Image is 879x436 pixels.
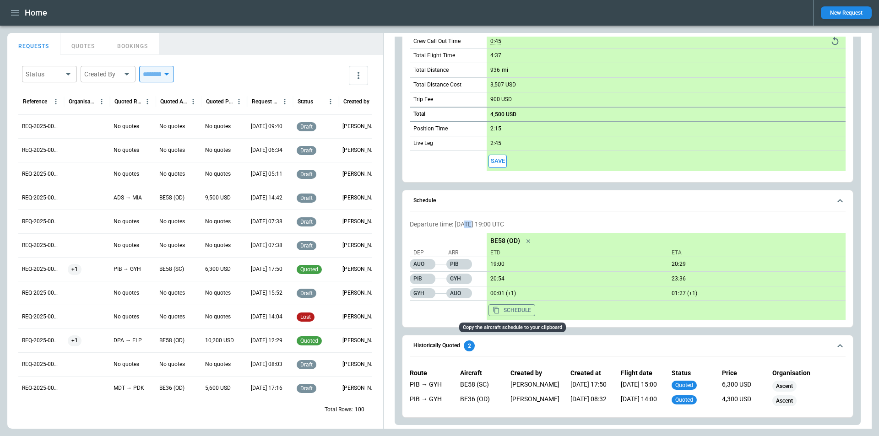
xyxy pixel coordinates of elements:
p: No quotes [159,242,185,249]
p: George O'Bryan [342,218,381,226]
p: Trip Fee [413,96,433,103]
p: 4:37 [490,52,501,59]
span: draft [298,361,315,368]
p: No quotes [114,289,139,297]
p: No quotes [159,313,185,321]
p: 08/31/2025 [487,261,664,268]
p: 3,507 USD [490,81,516,88]
button: Created by column menu [370,96,382,108]
p: Aircraft [460,369,499,377]
p: No quotes [159,170,185,178]
button: REQUESTS [7,33,60,55]
div: Reference [23,98,47,105]
p: ETA [668,249,842,257]
button: Status column menu [325,96,336,108]
div: scrollable content [487,233,846,320]
p: Allen Maki [342,265,381,273]
div: [DATE] 15:00 [621,381,660,392]
div: PDK → (positioning) → PIB → (live) → GYH → (positioning) → PDK [410,395,449,406]
p: 08/26/2025 14:42 [251,194,282,202]
span: quoted [673,397,695,403]
span: draft [298,195,315,201]
div: Status [298,98,313,105]
p: 09/01/2025 [668,290,846,297]
p: No quotes [205,361,231,368]
p: BE58 (SC) [159,265,184,273]
p: George O'Bryan [342,170,381,178]
button: Organisation column menu [96,96,108,108]
div: Created By [84,70,121,79]
p: DPA → ELP [114,337,142,344]
span: draft [298,124,315,130]
p: 2:15 [490,125,501,132]
p: 08/27/2025 06:34 [251,146,282,154]
p: No quotes [114,146,139,154]
div: ADS → (positioning) → PIB → (live) → GYH → (positioning) → ADS [410,381,449,392]
p: Status [672,369,711,377]
p: No quotes [205,289,231,297]
p: REQ-2025-000261 [22,194,60,202]
p: Crew Call Out Time [413,38,461,45]
div: Copy the aircraft schedule to your clipboard [459,323,566,332]
p: AUO [410,259,435,269]
p: Created at [570,369,610,377]
p: BE58 (OD) [159,337,184,344]
p: REQ-2025-000253 [22,384,60,392]
p: GYH [410,288,435,298]
span: Ascent [772,383,797,390]
p: George O'Bryan [342,123,381,130]
button: more [349,66,368,85]
div: Status [26,70,62,79]
h6: Total [413,111,425,117]
p: Departure time: [DATE] 19:00 UTC [410,221,846,228]
p: AUO [446,288,472,298]
p: 08/31/2025 [487,275,664,282]
span: draft [298,385,315,392]
p: 08/31/2025 [668,275,846,282]
span: quoted [673,382,695,388]
p: BE36 (OD) [159,384,184,392]
div: [DATE] 17:50 [570,381,610,392]
span: +1 [68,329,81,352]
span: lost [298,314,313,320]
p: ETD [490,249,664,257]
p: No quotes [205,313,231,321]
button: Reference column menu [50,96,62,108]
span: Ascent [772,398,797,404]
div: 2 [464,340,475,351]
p: No quotes [205,170,231,178]
p: 08/19/2025 17:16 [251,384,282,392]
p: 08/31/2025 [668,261,846,268]
p: 9,500 USD [205,194,231,202]
p: Total Distance Cost [413,81,461,89]
p: No quotes [159,289,185,297]
p: No quotes [159,146,185,154]
button: QUOTES [60,33,106,55]
div: BE58 (SC) [460,381,499,392]
p: 08/22/2025 17:50 [251,265,282,273]
span: draft [298,171,315,178]
div: BE36 (OD) [460,395,499,406]
p: Live Leg [413,140,433,147]
span: draft [298,147,315,154]
p: No quotes [205,146,231,154]
div: Request Created At (UTC-05:00) [252,98,279,105]
div: Historically Quoted2 [410,362,846,414]
p: Ben Gundermann [342,313,381,321]
p: 0:45 [490,38,501,45]
p: 10,200 USD [205,337,234,344]
p: PIB [410,274,435,284]
p: Total Rows: [325,406,353,414]
p: Flight date [621,369,660,377]
div: Organisation [69,98,96,105]
p: MDT → PDK [114,384,144,392]
p: REQ-2025-000259 [22,242,60,249]
p: Organisation [772,369,846,377]
p: REQ-2025-000257 [22,289,60,297]
div: Quoted Price [206,98,233,105]
p: Allen Maki [342,194,381,202]
span: quoted [298,266,320,273]
h6: Historically Quoted [413,343,460,349]
p: Allen Maki [342,384,381,392]
p: Position Time [413,125,448,133]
